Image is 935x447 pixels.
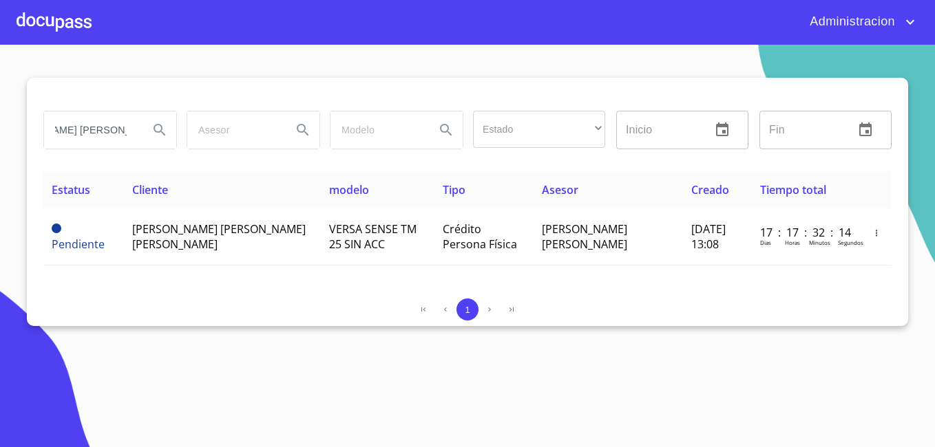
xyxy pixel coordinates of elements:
[44,111,138,149] input: search
[799,11,902,33] span: Administracion
[691,182,729,197] span: Creado
[143,113,176,146] button: Search
[52,182,90,197] span: Estatus
[52,223,61,233] span: Pendiente
[760,182,826,197] span: Tiempo total
[443,221,517,252] span: Crédito Persona Física
[286,113,319,146] button: Search
[691,221,726,252] span: [DATE] 13:08
[329,182,369,197] span: modelo
[430,113,463,146] button: Search
[760,225,853,240] p: 17 : 17 : 32 : 14
[187,111,281,149] input: search
[330,111,424,149] input: search
[443,182,465,197] span: Tipo
[760,239,771,246] p: Dias
[465,305,470,315] span: 1
[132,182,168,197] span: Cliente
[799,11,918,33] button: account of current user
[52,237,105,252] span: Pendiente
[542,221,627,252] span: [PERSON_NAME] [PERSON_NAME]
[542,182,578,197] span: Asesor
[785,239,800,246] p: Horas
[329,221,417,252] span: VERSA SENSE TM 25 SIN ACC
[456,298,479,320] button: 1
[838,239,863,246] p: Segundos
[132,221,306,252] span: [PERSON_NAME] [PERSON_NAME] [PERSON_NAME]
[473,111,605,148] div: ​
[809,239,830,246] p: Minutos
